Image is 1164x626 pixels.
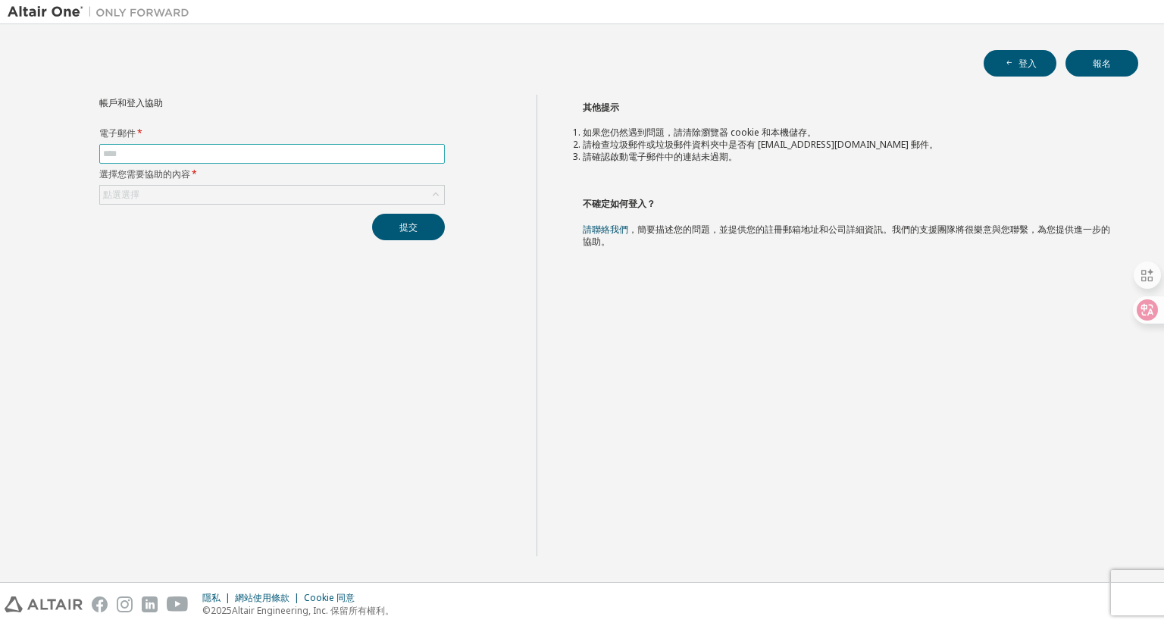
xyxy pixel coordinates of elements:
[103,188,139,201] font: 點選選擇
[99,167,190,180] font: 選擇您需要協助的內容
[202,591,221,604] font: 隱私
[583,150,737,163] font: 請確認啟動電子郵件中的連結未過期。
[167,596,189,612] img: youtube.svg
[99,96,163,109] font: 帳戶和登入協助
[211,604,232,617] font: 2025
[1093,57,1111,70] font: 報名
[100,186,444,204] div: 點選選擇
[304,591,355,604] font: Cookie 同意
[1018,57,1037,70] font: 登入
[99,127,136,139] font: 電子郵件
[399,221,418,233] font: 提交
[583,223,1110,248] font: ，簡要描述您的問題，並提供您的註冊郵箱地址和公司詳細資訊。我們的支援團隊將很樂意與您聯繫，為您提供進一步的協助。
[117,596,133,612] img: instagram.svg
[583,138,938,151] font: 請檢查垃圾郵件或垃圾郵件資料夾中是否有 [EMAIL_ADDRESS][DOMAIN_NAME] 郵件。
[583,197,656,210] font: 不確定如何登入？
[372,214,445,240] button: 提交
[5,596,83,612] img: altair_logo.svg
[583,101,619,114] font: 其他提示
[142,596,158,612] img: linkedin.svg
[202,604,211,617] font: ©
[8,5,197,20] img: 牽牛星一號
[1065,50,1138,77] button: 報名
[232,604,394,617] font: Altair Engineering, Inc. 保留所有權利。
[984,50,1056,77] button: 登入
[92,596,108,612] img: facebook.svg
[583,223,628,236] a: 請聯絡我們
[235,591,289,604] font: 網站使用條款
[583,126,816,139] font: 如果您仍然遇到問題，請清除瀏覽器 cookie 和本機儲存。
